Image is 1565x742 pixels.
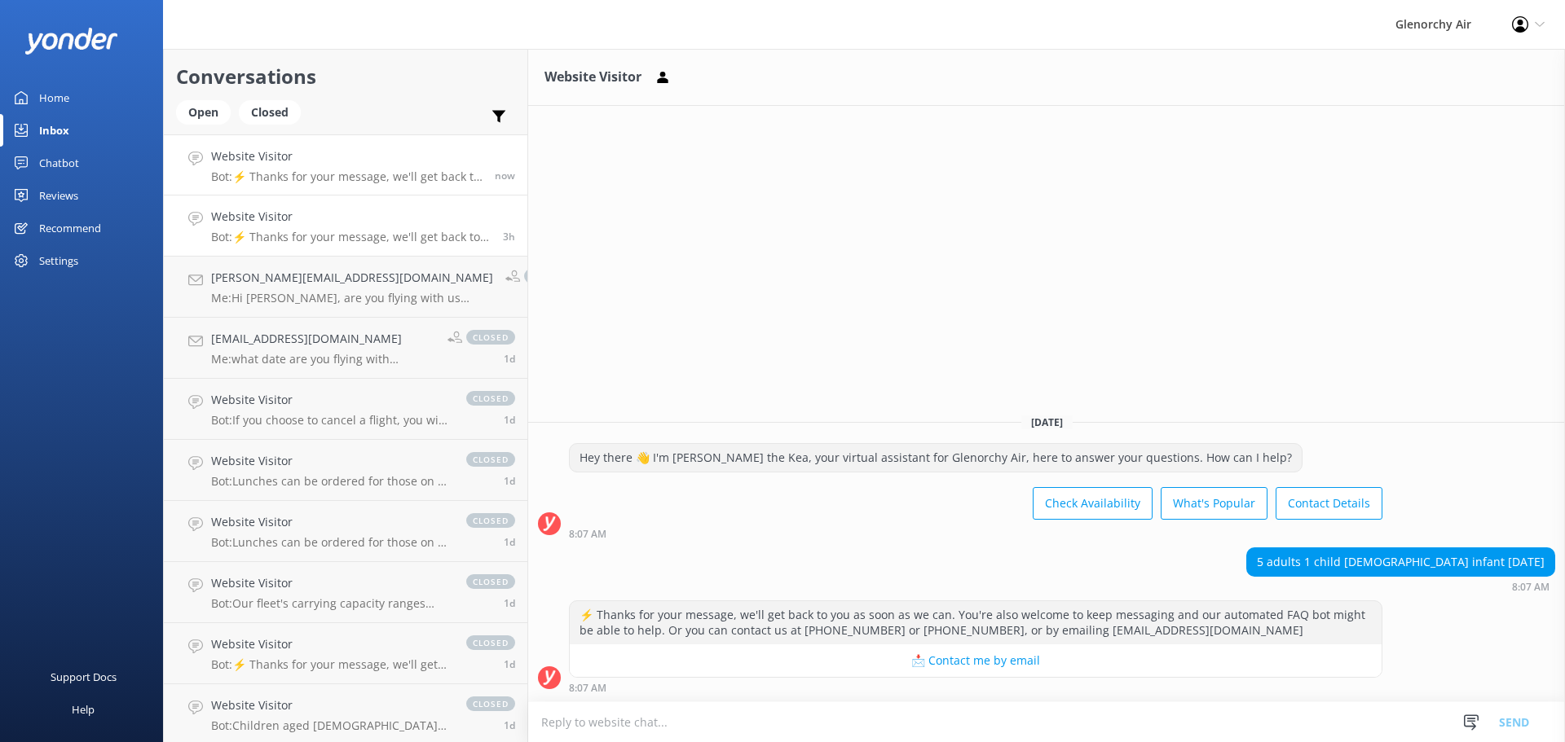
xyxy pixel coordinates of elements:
[164,623,527,684] a: Website VisitorBot:⚡ Thanks for your message, we'll get back to you as soon as we can. You're als...
[466,635,515,650] span: closed
[211,391,450,409] h4: Website Visitor
[51,661,117,693] div: Support Docs
[211,574,450,592] h4: Website Visitor
[211,513,450,531] h4: Website Visitor
[211,291,493,305] p: Me: Hi [PERSON_NAME], are you flying with us [DATE]?
[164,379,527,440] a: Website VisitorBot:If you choose to cancel a flight, you will incur a 100% cancellation charge un...
[504,596,515,610] span: Sep 30 2025 09:43pm (UTC +13:00) Pacific/Auckland
[239,103,309,121] a: Closed
[1033,487,1153,520] button: Check Availability
[503,230,515,244] span: Oct 02 2025 08:07am (UTC +13:00) Pacific/Auckland
[239,100,301,125] div: Closed
[211,413,450,428] p: Bot: If you choose to cancel a flight, you will incur a 100% cancellation charge unless you notif...
[211,718,450,733] p: Bot: Children aged [DEMOGRAPHIC_DATA] years are considered as children for fare purposes. Since y...
[504,657,515,671] span: Sep 30 2025 06:38pm (UTC +13:00) Pacific/Auckland
[504,413,515,427] span: Oct 01 2025 03:49am (UTC +13:00) Pacific/Auckland
[466,391,515,406] span: closed
[211,535,450,550] p: Bot: Lunches can be ordered for those on a Milford Sound Fly Cruise Fly or [PERSON_NAME] Island U...
[211,657,450,672] p: Bot: ⚡ Thanks for your message, we'll get back to you as soon as we can. You're also welcome to k...
[466,330,515,345] span: closed
[211,330,435,348] h4: [EMAIL_ADDRESS][DOMAIN_NAME]
[544,67,641,88] h3: Website Visitor
[570,444,1302,472] div: Hey there 👋 I'm [PERSON_NAME] the Kea, your virtual assistant for Glenorchy Air, here to answer y...
[211,208,491,226] h4: Website Visitor
[39,81,69,114] div: Home
[39,212,101,244] div: Recommend
[1512,582,1550,592] strong: 8:07 AM
[39,179,78,212] div: Reviews
[466,513,515,528] span: closed
[24,28,118,55] img: yonder-white-logo.png
[1021,415,1073,429] span: [DATE]
[495,169,515,182] span: Oct 02 2025 11:10am (UTC +13:00) Pacific/Auckland
[39,244,78,277] div: Settings
[176,103,239,121] a: Open
[466,574,515,589] span: closed
[1161,487,1267,520] button: What's Popular
[164,501,527,562] a: Website VisitorBot:Lunches can be ordered for those on a Milford Sound Fly Cruise Fly or [PERSON_...
[39,114,69,147] div: Inbox
[211,269,493,287] h4: [PERSON_NAME][EMAIL_ADDRESS][DOMAIN_NAME]
[211,596,450,611] p: Bot: Our fleet's carrying capacity ranges from 7 to 13 passengers per aircraft.
[569,528,1382,539] div: Oct 02 2025 08:07am (UTC +13:00) Pacific/Auckland
[466,452,515,467] span: closed
[164,318,527,379] a: [EMAIL_ADDRESS][DOMAIN_NAME]Me:what date are you flying with Glenorchy Air?closed1d
[176,100,231,125] div: Open
[164,257,527,318] a: [PERSON_NAME][EMAIL_ADDRESS][DOMAIN_NAME]Me:Hi [PERSON_NAME], are you flying with us [DATE]?closed
[1276,487,1382,520] button: Contact Details
[211,696,450,714] h4: Website Visitor
[504,474,515,488] span: Oct 01 2025 12:09am (UTC +13:00) Pacific/Auckland
[1247,548,1554,576] div: 5 adults 1 child [DEMOGRAPHIC_DATA] infant [DATE]
[570,601,1382,644] div: ⚡ Thanks for your message, we'll get back to you as soon as we can. You're also welcome to keep m...
[72,693,95,726] div: Help
[164,562,527,623] a: Website VisitorBot:Our fleet's carrying capacity ranges from 7 to 13 passengers per aircraft.clos...
[504,352,515,366] span: Oct 01 2025 09:02am (UTC +13:00) Pacific/Auckland
[39,147,79,179] div: Chatbot
[569,682,1382,693] div: Oct 02 2025 08:07am (UTC +13:00) Pacific/Auckland
[211,230,491,244] p: Bot: ⚡ Thanks for your message, we'll get back to you as soon as we can. You're also welcome to k...
[1246,581,1555,592] div: Oct 02 2025 08:07am (UTC +13:00) Pacific/Auckland
[211,169,483,184] p: Bot: ⚡ Thanks for your message, we'll get back to you as soon as we can. You're also welcome to k...
[176,61,515,92] h2: Conversations
[211,474,450,489] p: Bot: Lunches can be ordered for those on a Milford Sound Fly Cruise Fly or [PERSON_NAME] Island U...
[211,352,435,367] p: Me: what date are you flying with Glenorchy Air?
[569,529,606,539] strong: 8:07 AM
[570,644,1382,677] button: 📩 Contact me by email
[504,718,515,732] span: Sep 30 2025 06:03pm (UTC +13:00) Pacific/Auckland
[164,195,527,257] a: Website VisitorBot:⚡ Thanks for your message, we'll get back to you as soon as we can. You're als...
[466,696,515,711] span: closed
[504,535,515,549] span: Oct 01 2025 12:07am (UTC +13:00) Pacific/Auckland
[211,452,450,470] h4: Website Visitor
[524,269,573,283] span: closed
[211,147,483,165] h4: Website Visitor
[164,440,527,501] a: Website VisitorBot:Lunches can be ordered for those on a Milford Sound Fly Cruise Fly or [PERSON_...
[569,683,606,693] strong: 8:07 AM
[164,134,527,195] a: Website VisitorBot:⚡ Thanks for your message, we'll get back to you as soon as we can. You're als...
[211,635,450,653] h4: Website Visitor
